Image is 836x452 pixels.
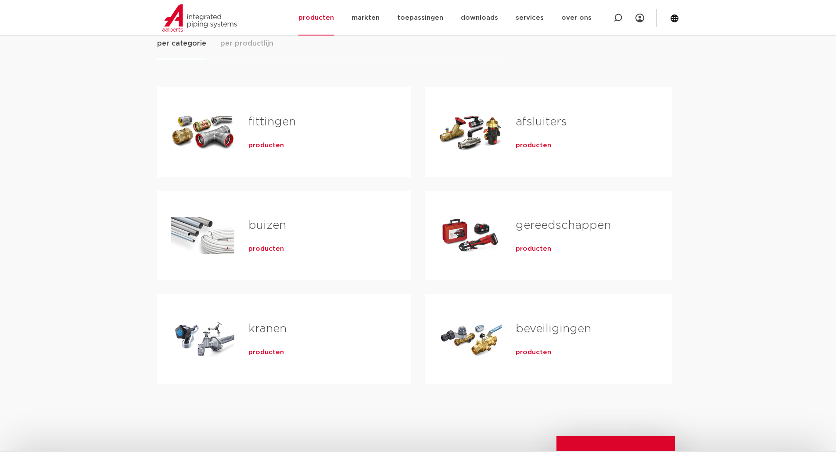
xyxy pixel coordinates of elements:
a: beveiligingen [516,323,591,335]
a: producten [248,245,284,253]
a: fittingen [248,116,296,128]
a: afsluiters [516,116,567,128]
span: per categorie [157,38,206,49]
a: producten [248,141,284,150]
div: Tabs. Open items met enter of spatie, sluit af met escape en navigeer met de pijltoetsen. [157,38,679,398]
span: per productlijn [220,38,273,49]
a: producten [248,348,284,357]
a: gereedschappen [516,220,611,231]
a: producten [516,141,551,150]
a: producten [516,348,551,357]
a: buizen [248,220,286,231]
a: producten [516,245,551,253]
a: kranen [248,323,287,335]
